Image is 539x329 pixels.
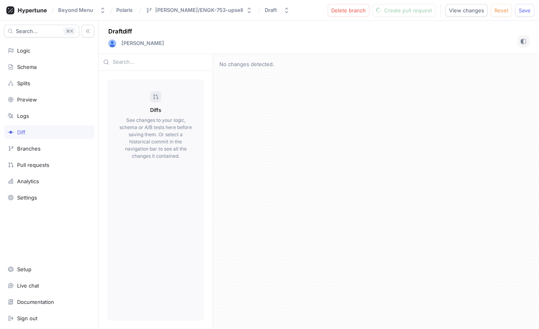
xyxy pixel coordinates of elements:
button: [PERSON_NAME]/ENGK-753-upsell [143,4,256,17]
button: View changes [445,4,488,17]
div: Analytics [17,178,39,184]
div: Setup [17,266,31,272]
p: [PERSON_NAME] [121,39,164,47]
p: Draft diff [108,27,132,36]
div: Live chat [17,282,39,289]
div: Logic [17,47,30,54]
span: Save [519,8,531,13]
button: Create pull request [373,4,435,17]
span: Reset [494,8,508,13]
p: No changes detected. [219,61,533,69]
button: Save [515,4,534,17]
div: Diff [17,129,25,135]
div: Pull requests [17,162,49,168]
button: Search...K [4,25,79,37]
p: See changes to your logic, schema or A/B tests here before saving them. Or select a historical co... [119,117,192,160]
div: Sign out [17,315,37,321]
button: Draft [262,4,293,17]
button: Beyond Menu [55,4,109,17]
button: Reset [491,4,512,17]
div: [PERSON_NAME]/ENGK-753-upsell [155,7,243,14]
span: Search... [16,29,38,33]
div: Splits [17,80,30,86]
span: View changes [449,8,484,13]
img: User [108,39,116,47]
div: K [63,27,76,35]
div: Logs [17,113,29,119]
span: Polaris [116,7,133,13]
div: Schema [17,64,37,70]
div: Beyond Menu [58,7,93,14]
p: Diffs [150,106,161,114]
button: Delete branch [328,4,369,17]
a: Documentation [4,295,94,309]
div: Draft [265,7,277,14]
input: Search... [113,58,208,66]
div: Preview [17,96,37,103]
span: Create pull request [384,8,432,13]
span: Delete branch [331,8,366,13]
div: Branches [17,145,41,152]
div: Documentation [17,299,54,305]
div: Settings [17,194,37,201]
